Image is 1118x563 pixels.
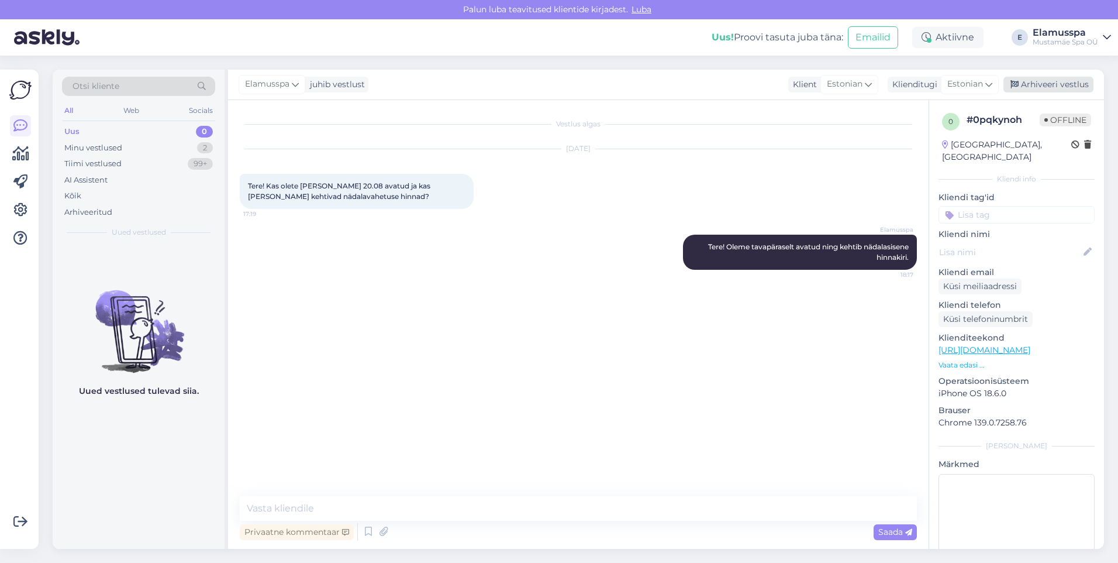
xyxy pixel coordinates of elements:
input: Lisa tag [938,206,1095,224]
p: Brauser [938,404,1095,417]
p: Uued vestlused tulevad siia. [79,385,199,397]
span: Otsi kliente [73,80,119,92]
span: 0 [948,117,953,126]
img: No chats [53,269,225,375]
span: Offline [1040,114,1091,126]
div: Küsi telefoninumbrit [938,311,1033,327]
div: E [1012,29,1028,46]
span: Tere! Kas olete [PERSON_NAME] 20.08 avatud ja kas [PERSON_NAME] kehtivad nädalavahetuse hinnad? [248,181,432,201]
img: Askly Logo [9,79,32,101]
a: [URL][DOMAIN_NAME] [938,345,1030,355]
div: Kõik [64,190,81,202]
div: Kliendi info [938,174,1095,184]
p: Operatsioonisüsteem [938,375,1095,387]
p: Klienditeekond [938,332,1095,344]
p: Vaata edasi ... [938,360,1095,370]
div: All [62,103,75,118]
div: Proovi tasuta juba täna: [712,30,843,44]
div: Klienditugi [888,78,937,91]
b: Uus! [712,32,734,43]
div: Arhiveeri vestlus [1003,77,1093,92]
div: Arhiveeritud [64,207,112,218]
div: Küsi meiliaadressi [938,279,1022,294]
div: Vestlus algas [240,119,917,129]
span: Estonian [947,78,983,91]
span: 18:17 [869,270,913,279]
a: ElamusspaMustamäe Spa OÜ [1033,28,1111,47]
div: Socials [187,103,215,118]
span: Uued vestlused [112,227,166,238]
p: Märkmed [938,458,1095,471]
div: Elamusspa [1033,28,1098,37]
p: Chrome 139.0.7258.76 [938,417,1095,429]
div: [PERSON_NAME] [938,441,1095,451]
div: [DATE] [240,143,917,154]
p: Kliendi telefon [938,299,1095,311]
span: Elamusspa [245,78,289,91]
div: Minu vestlused [64,142,122,154]
p: Kliendi tag'id [938,191,1095,204]
div: Web [121,103,142,118]
div: Aktiivne [912,27,984,48]
div: 0 [196,126,213,138]
div: Klient [788,78,817,91]
span: 17:19 [243,210,287,218]
div: Tiimi vestlused [64,158,122,170]
span: Tere! Oleme tavapäraselt avatud ning kehtib nädalasisene hinnakiri. [708,242,910,262]
div: 99+ [188,158,213,170]
button: Emailid [848,26,898,49]
div: Mustamäe Spa OÜ [1033,37,1098,47]
div: AI Assistent [64,174,108,186]
div: 2 [197,142,213,154]
span: Saada [878,527,912,537]
input: Lisa nimi [939,246,1081,259]
p: iPhone OS 18.6.0 [938,387,1095,400]
p: Kliendi nimi [938,228,1095,241]
div: Privaatne kommentaar [240,524,354,540]
span: Estonian [827,78,862,91]
div: juhib vestlust [305,78,365,91]
div: Uus [64,126,80,138]
span: Luba [628,4,655,15]
p: Kliendi email [938,266,1095,279]
div: [GEOGRAPHIC_DATA], [GEOGRAPHIC_DATA] [942,139,1071,163]
div: # 0pqkynoh [967,113,1040,127]
span: Elamusspa [869,225,913,234]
